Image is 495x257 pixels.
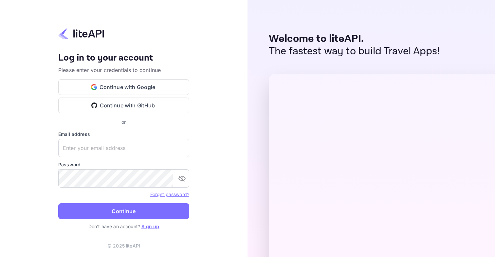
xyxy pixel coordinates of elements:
p: or [121,119,126,125]
p: Welcome to liteAPI. [269,33,440,45]
h4: Log in to your account [58,52,189,64]
button: toggle password visibility [175,172,189,185]
button: Continue with GitHub [58,98,189,113]
button: Continue with Google [58,79,189,95]
p: Don't have an account? [58,223,189,230]
p: Please enter your credentials to continue [58,66,189,74]
label: Email address [58,131,189,138]
img: liteapi [58,27,104,40]
a: Sign up [141,224,159,229]
p: © 2025 liteAPI [107,242,140,249]
a: Forget password? [150,191,189,197]
input: Enter your email address [58,139,189,157]
button: Continue [58,203,189,219]
a: Forget password? [150,192,189,197]
label: Password [58,161,189,168]
p: The fastest way to build Travel Apps! [269,45,440,58]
